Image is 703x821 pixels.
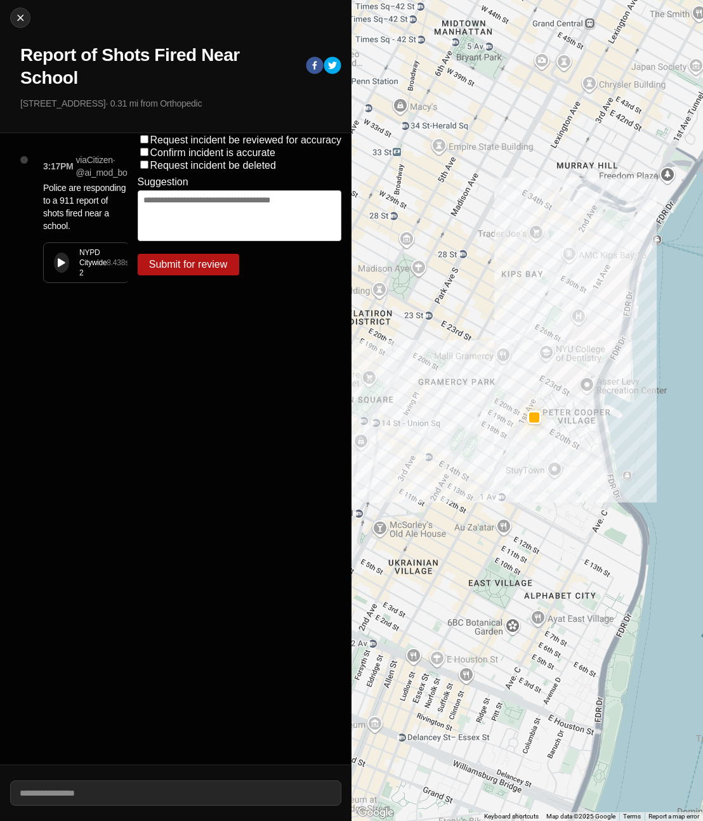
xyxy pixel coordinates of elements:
[20,97,341,110] p: [STREET_ADDRESS] · 0.31 mi from Orthopedic
[14,11,27,24] img: cancel
[355,805,397,821] a: Open this area in Google Maps (opens a new window)
[138,176,188,188] label: Suggestion
[10,8,30,28] button: cancel
[20,44,296,89] h1: Report of Shots Fired Near School
[324,56,341,77] button: twitter
[43,160,74,173] p: 3:17PM
[306,56,324,77] button: facebook
[107,258,129,268] div: 8.438 s
[138,254,239,275] button: Submit for review
[43,181,129,232] p: Police are responding to a 911 report of shots fired near a school.
[648,813,699,820] a: Report a map error
[623,813,641,820] a: Terms (opens in new tab)
[150,160,276,171] label: Request incident be deleted
[150,147,275,158] label: Confirm incident is accurate
[76,154,130,179] p: via Citizen · @ ai_mod_bot
[355,805,397,821] img: Google
[546,813,615,820] span: Map data ©2025 Google
[150,135,342,145] label: Request incident be reviewed for accuracy
[79,247,107,278] div: NYPD Citywide 2
[484,812,539,821] button: Keyboard shortcuts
